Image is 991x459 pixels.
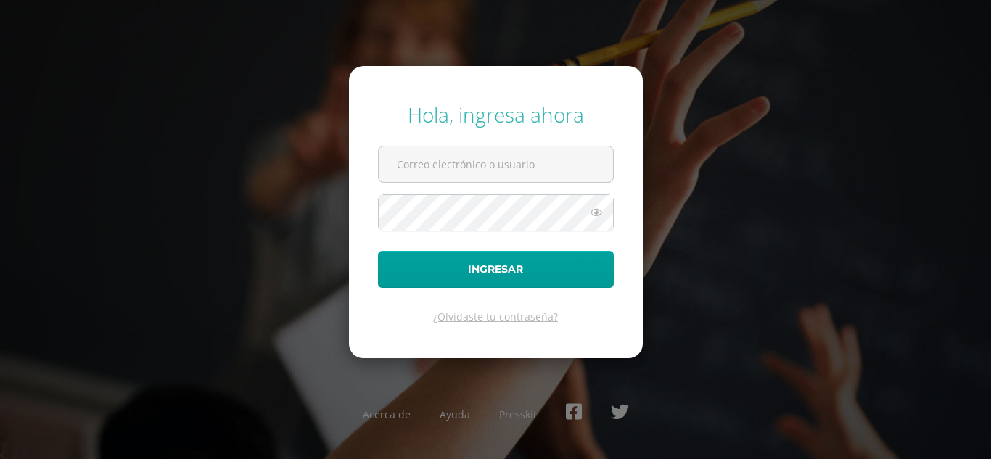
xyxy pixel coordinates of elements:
[378,101,614,128] div: Hola, ingresa ahora
[378,251,614,288] button: Ingresar
[499,408,537,421] a: Presskit
[440,408,470,421] a: Ayuda
[379,146,613,182] input: Correo electrónico o usuario
[363,408,411,421] a: Acerca de
[433,310,558,323] a: ¿Olvidaste tu contraseña?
